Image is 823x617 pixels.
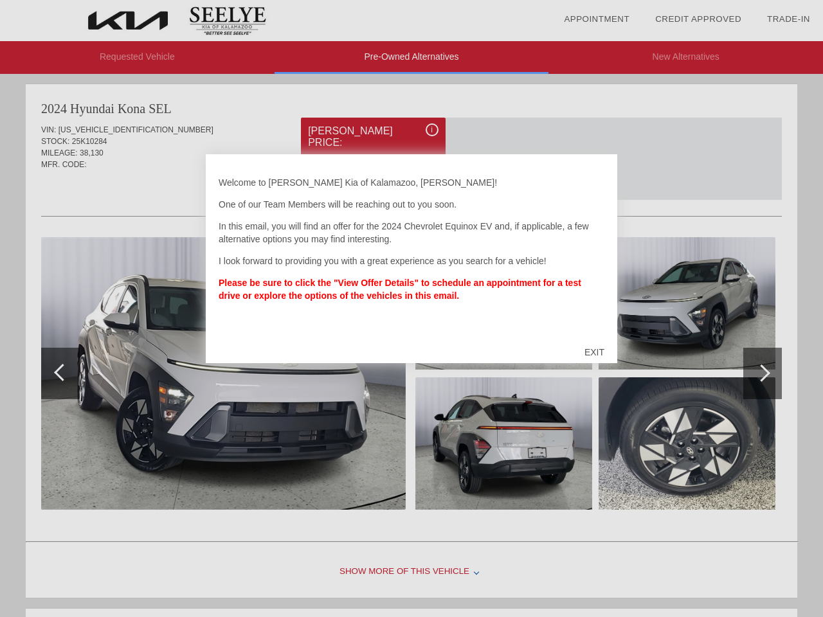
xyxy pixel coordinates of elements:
[572,333,617,371] div: EXIT
[219,176,604,189] p: Welcome to [PERSON_NAME] Kia of Kalamazoo, [PERSON_NAME]!
[219,255,604,267] p: I look forward to providing you with a great experience as you search for a vehicle!
[655,14,741,24] a: Credit Approved
[219,198,604,211] p: One of our Team Members will be reaching out to you soon.
[219,220,604,246] p: In this email, you will find an offer for the 2024 Chevrolet Equinox EV and, if applicable, a few...
[564,14,629,24] a: Appointment
[219,278,581,301] strong: Please be sure to click the "View Offer Details" to schedule an appointment for a test drive or e...
[767,14,810,24] a: Trade-In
